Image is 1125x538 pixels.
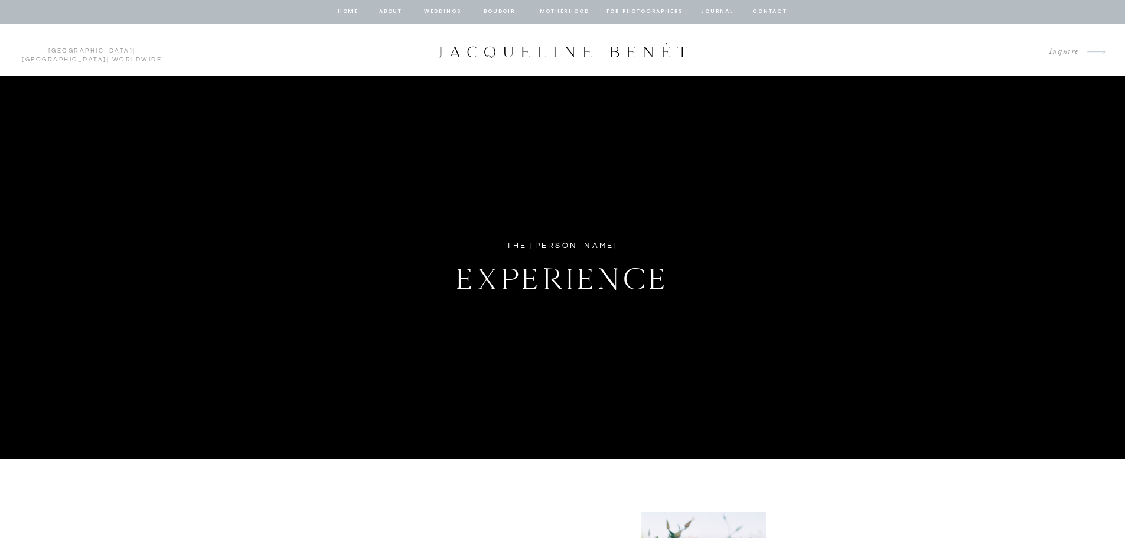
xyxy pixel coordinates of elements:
a: Weddings [423,6,463,17]
a: for photographers [606,6,683,17]
a: BOUDOIR [483,6,517,17]
a: Inquire [1039,44,1079,60]
a: [GEOGRAPHIC_DATA] [48,48,133,54]
a: about [379,6,403,17]
div: The [PERSON_NAME] [467,239,659,253]
h1: Experience [393,255,733,296]
a: Motherhood [540,6,589,17]
a: journal [699,6,736,17]
a: [GEOGRAPHIC_DATA] [22,57,107,63]
p: | | Worldwide [17,47,167,54]
a: contact [751,6,789,17]
a: home [337,6,360,17]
